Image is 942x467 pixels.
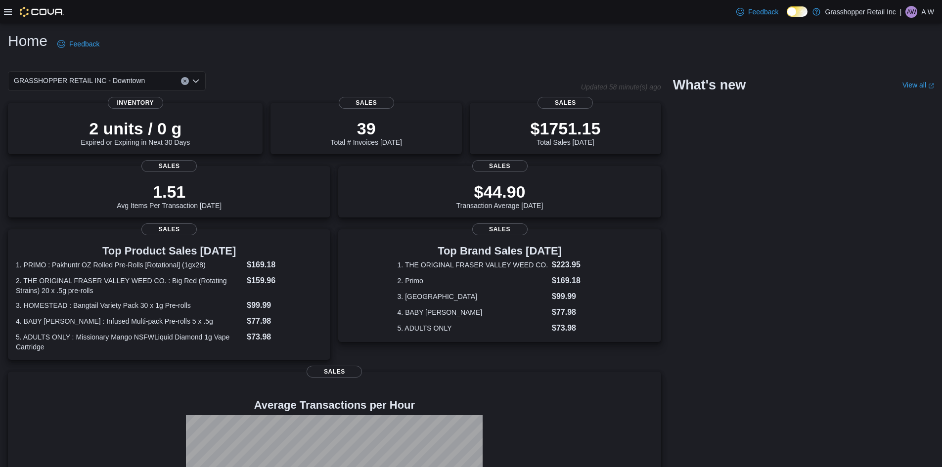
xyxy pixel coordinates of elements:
div: Transaction Average [DATE] [456,182,543,210]
p: $44.90 [456,182,543,202]
span: GRASSHOPPER RETAIL INC - Downtown [14,75,145,86]
span: Sales [141,223,197,235]
h3: Top Brand Sales [DATE] [398,245,602,257]
a: Feedback [732,2,782,22]
span: Sales [141,160,197,172]
dd: $169.18 [552,275,602,287]
dd: $99.99 [247,299,322,311]
img: Cova [20,7,64,17]
svg: External link [928,83,934,89]
span: Sales [339,97,394,109]
button: Open list of options [192,77,200,85]
span: Sales [472,223,528,235]
p: 1.51 [117,182,222,202]
div: Total # Invoices [DATE] [331,119,402,146]
div: Avg Items Per Transaction [DATE] [117,182,222,210]
p: $1751.15 [530,119,600,138]
dt: 2. THE ORIGINAL FRASER VALLEY WEED CO. : Big Red (Rotating Strains) 20 x .5g pre-rolls [16,276,243,296]
p: 39 [331,119,402,138]
dt: 4. BABY [PERSON_NAME] [398,307,548,317]
dd: $77.98 [552,306,602,318]
p: | [900,6,902,18]
dd: $159.96 [247,275,322,287]
span: AW [907,6,916,18]
h1: Home [8,31,47,51]
dd: $73.98 [247,331,322,343]
dd: $169.18 [247,259,322,271]
dt: 1. THE ORIGINAL FRASER VALLEY WEED CO. [398,260,548,270]
p: Grasshopper Retail Inc [825,6,896,18]
dd: $73.98 [552,322,602,334]
span: Sales [538,97,593,109]
a: Feedback [53,34,103,54]
p: A W [921,6,934,18]
p: 2 units / 0 g [81,119,190,138]
span: Feedback [69,39,99,49]
div: A W [905,6,917,18]
h3: Top Product Sales [DATE] [16,245,322,257]
span: Inventory [108,97,163,109]
dt: 2. Primo [398,276,548,286]
dt: 5. ADULTS ONLY [398,323,548,333]
dt: 1. PRIMO : Pakhuntr OZ Rolled Pre-Rolls [Rotational] (1gx28) [16,260,243,270]
h4: Average Transactions per Hour [16,399,653,411]
dt: 3. [GEOGRAPHIC_DATA] [398,292,548,301]
span: Feedback [748,7,778,17]
span: Sales [307,366,362,378]
div: Expired or Expiring in Next 30 Days [81,119,190,146]
span: Sales [472,160,528,172]
div: Total Sales [DATE] [530,119,600,146]
dd: $223.95 [552,259,602,271]
dd: $77.98 [247,315,322,327]
dt: 5. ADULTS ONLY : Missionary Mango NSFWLiquid Diamond 1g Vape Cartridge [16,332,243,352]
dt: 4. BABY [PERSON_NAME] : Infused Multi-pack Pre-rolls 5 x .5g [16,316,243,326]
button: Clear input [181,77,189,85]
p: Updated 58 minute(s) ago [581,83,661,91]
dd: $99.99 [552,291,602,302]
a: View allExternal link [902,81,934,89]
h2: What's new [673,77,746,93]
dt: 3. HOMESTEAD : Bangtail Variety Pack 30 x 1g Pre-rolls [16,300,243,310]
input: Dark Mode [787,6,807,17]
